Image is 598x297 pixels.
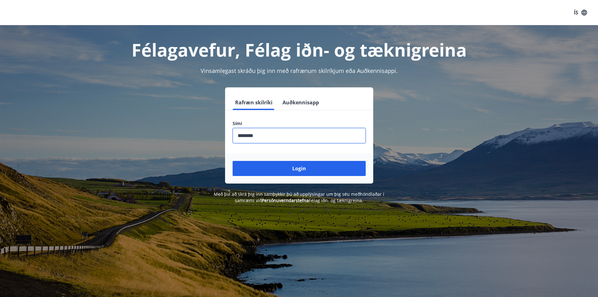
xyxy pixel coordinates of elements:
[201,67,398,74] span: Vinsamlegast skráðu þig inn með rafrænum skilríkjum eða Auðkennisappi.
[570,7,590,18] button: ÍS
[233,120,366,127] label: Sími
[214,191,384,203] span: Með því að skrá þig inn samþykkir þú að upplýsingar um þig séu meðhöndlaðar í samræmi við Félag i...
[233,95,275,110] button: Rafræn skilríki
[262,197,309,203] a: Persónuverndarstefna
[81,38,518,62] h1: Félagavefur, Félag iðn- og tæknigreina
[280,95,321,110] button: Auðkennisapp
[233,161,366,176] button: Login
